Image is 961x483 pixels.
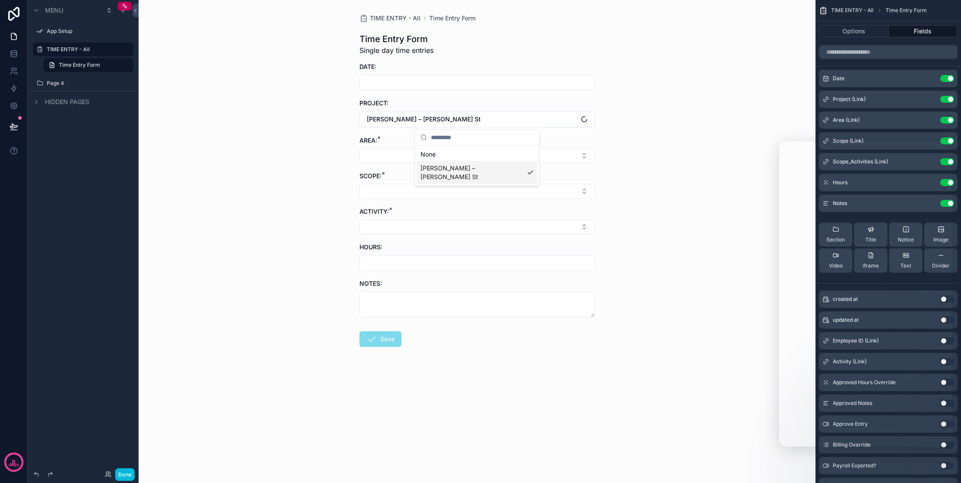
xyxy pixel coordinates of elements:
[359,14,421,23] a: TIME ENTRY - All
[12,458,16,467] p: 8
[359,243,382,251] span: HOURS:
[833,117,860,124] span: Area (Link)
[779,141,952,447] iframe: Intercom live chat
[367,115,481,124] span: [PERSON_NAME] – [PERSON_NAME] St
[359,280,382,287] span: NOTES:
[819,25,889,37] button: Options
[359,33,434,45] h1: Time Entry Form
[833,462,876,469] span: Payroll Exported?
[359,137,377,144] span: AREA:
[45,6,63,15] span: Menu
[421,164,524,181] span: [PERSON_NAME] – [PERSON_NAME] St
[359,45,434,55] span: Single day time entries
[47,28,128,35] label: App Setup
[833,75,845,82] span: Date
[359,99,388,107] span: PROJECT:
[417,147,537,161] div: None
[47,80,128,87] label: Page 4
[43,58,133,72] a: Time Entry Form
[932,454,952,474] iframe: Intercom live chat
[47,46,128,53] label: TIME ENTRY - All
[833,137,864,144] span: Scope (Link)
[45,98,89,106] span: Hidden pages
[415,146,539,186] div: Suggestions
[429,14,476,23] a: Time Entry Form
[370,14,421,23] span: TIME ENTRY - All
[889,25,958,37] button: Fields
[833,96,866,103] span: Project (Link)
[831,7,874,14] span: TIME ENTRY - All
[359,172,382,179] span: SCOPE:
[359,148,595,163] button: Select Button
[9,461,19,468] p: days
[359,208,389,215] span: ACTIVITY:
[359,111,595,127] button: Select Button
[359,63,376,70] span: DATE:
[59,62,100,69] span: Time Entry Form
[115,468,135,481] button: Done
[359,219,595,234] button: Select Button
[886,7,927,14] span: Time Entry Form
[359,184,595,199] button: Select Button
